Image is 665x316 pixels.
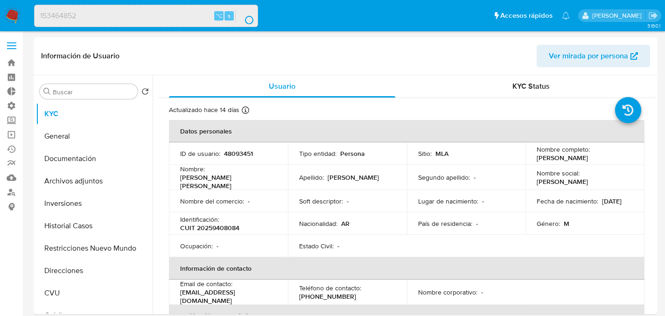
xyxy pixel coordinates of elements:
[36,237,153,260] button: Restricciones Nuevo Mundo
[537,45,650,67] button: Ver mirada por persona
[418,219,472,228] p: País de residencia :
[482,197,484,205] p: -
[141,88,149,98] button: Volver al orden por defecto
[36,215,153,237] button: Historial Casos
[418,149,432,158] p: Sitio :
[476,219,478,228] p: -
[328,173,379,182] p: [PERSON_NAME]
[299,173,324,182] p: Apellido :
[341,219,350,228] p: AR
[340,149,365,158] p: Persona
[592,11,645,20] p: facundo.marin@mercadolibre.com
[299,292,356,301] p: [PHONE_NUMBER]
[228,11,231,20] span: s
[36,260,153,282] button: Direcciones
[224,149,253,158] p: 48093451
[564,219,569,228] p: M
[602,197,622,205] p: [DATE]
[549,45,628,67] span: Ver mirada por persona
[36,147,153,170] button: Documentación
[180,165,205,173] p: Nombre :
[248,197,250,205] p: -
[481,288,483,296] p: -
[299,197,343,205] p: Soft descriptor :
[537,154,588,162] p: [PERSON_NAME]
[435,149,448,158] p: MLA
[36,192,153,215] button: Inversiones
[269,81,295,91] span: Usuario
[43,88,51,95] button: Buscar
[512,81,550,91] span: KYC Status
[299,219,337,228] p: Nacionalidad :
[562,12,570,20] a: Notificaciones
[180,197,244,205] p: Nombre del comercio :
[537,197,598,205] p: Fecha de nacimiento :
[180,224,239,232] p: CUIT 20259408084
[337,242,339,250] p: -
[347,197,349,205] p: -
[500,11,553,21] span: Accesos rápidos
[36,282,153,304] button: CVU
[41,51,119,61] h1: Información de Usuario
[169,120,644,142] th: Datos personales
[180,288,273,305] p: [EMAIL_ADDRESS][DOMAIN_NAME]
[36,125,153,147] button: General
[537,177,588,186] p: [PERSON_NAME]
[537,219,560,228] p: Género :
[53,88,134,96] input: Buscar
[299,284,361,292] p: Teléfono de contacto :
[216,11,223,20] span: ⌥
[180,242,213,250] p: Ocupación :
[418,197,478,205] p: Lugar de nacimiento :
[235,9,254,22] button: search-icon
[217,242,218,250] p: -
[36,170,153,192] button: Archivos adjuntos
[180,215,219,224] p: Identificación :
[537,169,580,177] p: Nombre social :
[418,288,477,296] p: Nombre corporativo :
[474,173,476,182] p: -
[180,280,232,288] p: Email de contacto :
[418,173,470,182] p: Segundo apellido :
[537,145,590,154] p: Nombre completo :
[299,242,334,250] p: Estado Civil :
[169,105,239,114] p: Actualizado hace 14 días
[648,11,658,21] a: Salir
[35,10,258,22] input: Buscar usuario o caso...
[299,149,336,158] p: Tipo entidad :
[169,257,644,280] th: Información de contacto
[180,173,273,190] p: [PERSON_NAME] [PERSON_NAME]
[180,149,220,158] p: ID de usuario :
[36,103,153,125] button: KYC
